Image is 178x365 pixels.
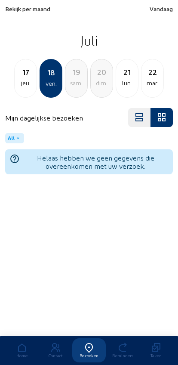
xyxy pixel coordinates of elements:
a: Reminders [106,338,139,362]
div: Bezoeken [72,353,106,358]
mat-icon: help_outline [9,154,20,170]
div: Taken [139,353,173,358]
div: lun. [116,78,138,88]
a: Contact [39,338,72,362]
a: Bezoeken [72,338,106,362]
div: sam. [65,78,87,88]
div: 18 [40,66,61,78]
div: jeu. [15,78,37,88]
div: Reminders [106,353,139,358]
div: 22 [141,66,163,78]
div: 19 [65,66,87,78]
div: dim. [91,78,113,88]
a: Taken [139,338,173,362]
div: mar. [141,78,163,88]
div: ven. [40,78,61,89]
span: All [8,135,15,142]
div: Home [5,353,39,358]
h2: Juli [5,30,173,51]
span: Vandaag [150,5,173,12]
a: Home [5,338,39,362]
span: Helaas hebben we geen gegevens die overeenkomen met uw verzoek. [22,154,169,170]
span: Bekijk per maand [5,5,50,12]
div: 17 [15,66,37,78]
div: 21 [116,66,138,78]
div: Contact [39,353,72,358]
div: 20 [91,66,113,78]
h4: Mijn dagelijkse bezoeken [5,114,83,122]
